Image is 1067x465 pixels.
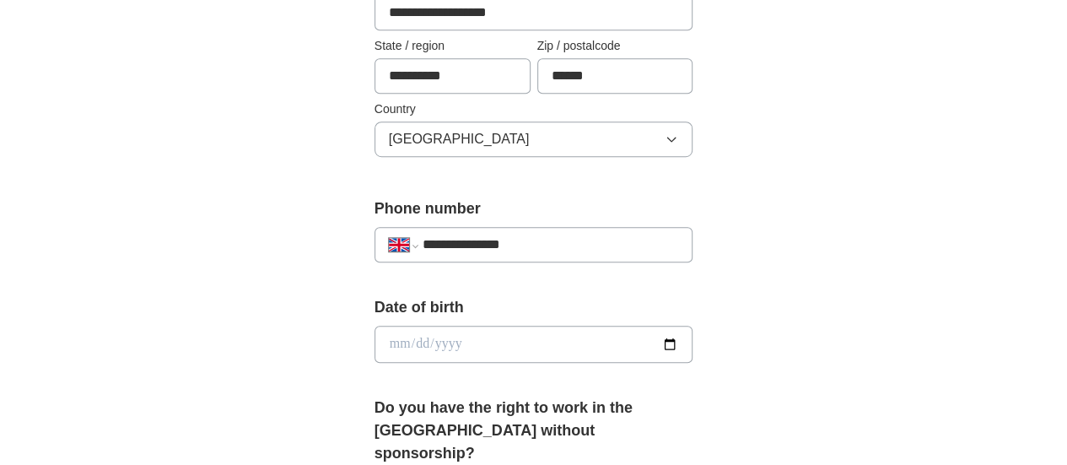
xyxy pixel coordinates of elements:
span: [GEOGRAPHIC_DATA] [389,129,530,149]
label: Date of birth [375,296,693,319]
button: [GEOGRAPHIC_DATA] [375,122,693,157]
label: Country [375,100,693,118]
label: Zip / postalcode [537,37,693,55]
label: Do you have the right to work in the [GEOGRAPHIC_DATA] without sponsorship? [375,397,693,465]
label: State / region [375,37,531,55]
label: Phone number [375,197,693,220]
